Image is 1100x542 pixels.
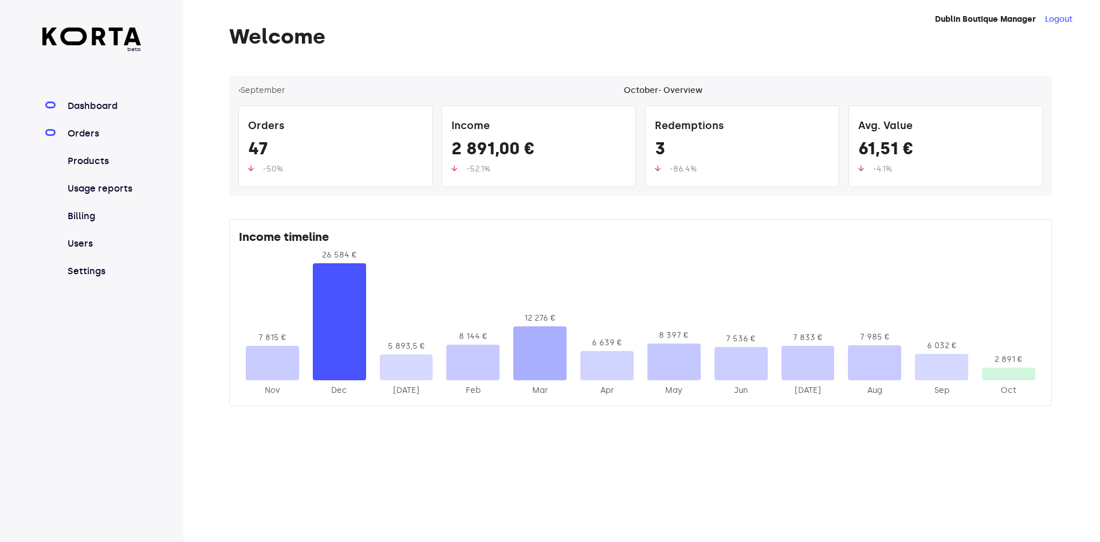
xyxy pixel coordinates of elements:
a: Settings [65,264,142,278]
div: 2025-Oct [982,385,1035,396]
div: 7 985 € [848,332,901,343]
div: 2025-May [647,385,701,396]
div: 6 032 € [915,340,968,352]
img: up [655,165,661,171]
div: 2024-Dec [313,385,366,396]
div: 2025-Aug [848,385,901,396]
div: 2025-Sep [915,385,968,396]
div: 7 833 € [781,332,835,344]
a: Users [65,237,142,251]
div: 7 536 € [714,333,768,345]
div: 2025-Jun [714,385,768,396]
a: Dashboard [65,99,142,113]
div: 61,51 € [858,138,1033,163]
a: Billing [65,209,142,223]
div: Redemptions [655,115,830,138]
div: 2025-Mar [513,385,567,396]
div: 6 639 € [580,337,634,349]
span: -4.1% [873,164,892,174]
div: 8 397 € [647,330,701,341]
div: Avg. Value [858,115,1033,138]
button: Logout [1045,14,1072,25]
div: 2 891 € [982,354,1035,365]
a: beta [42,28,142,53]
div: Orders [248,115,423,138]
a: Orders [65,127,142,141]
span: -86.4% [670,164,697,174]
div: 3 [655,138,830,163]
div: 7 815 € [246,332,299,344]
strong: Dublin Boutique Manager [935,14,1036,24]
div: 5 893,5 € [380,341,433,352]
div: Income timeline [239,229,1042,249]
div: October - Overview [624,85,702,96]
button: ‹September [238,85,285,96]
div: 2025-Jan [380,385,433,396]
div: 12 276 € [513,313,567,324]
img: up [451,165,457,171]
div: 2025-Jul [781,385,835,396]
div: 26 584 € [313,249,366,261]
div: 8 144 € [446,331,500,342]
a: Products [65,154,142,168]
div: 2025-Apr [580,385,634,396]
img: up [248,165,254,171]
span: -52.1% [466,164,490,174]
span: -50% [263,164,283,174]
div: 2024-Nov [246,385,299,396]
span: beta [42,45,142,53]
div: 2025-Feb [446,385,500,396]
a: Usage reports [65,182,142,196]
div: 2 891,00 € [451,138,626,163]
div: Income [451,115,626,138]
h1: Welcome [229,25,1052,48]
img: up [858,165,864,171]
img: Korta [42,28,142,45]
div: 47 [248,138,423,163]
